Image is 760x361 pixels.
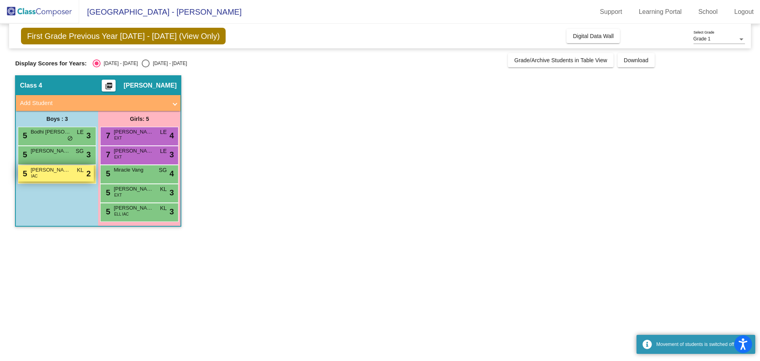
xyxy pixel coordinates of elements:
[169,206,174,218] span: 3
[30,128,70,136] span: Bodhi [PERSON_NAME]
[21,169,27,178] span: 5
[594,6,629,18] a: Support
[508,53,614,67] button: Grade/Archive Students in Table View
[77,166,84,174] span: KL
[160,128,167,136] span: LE
[169,168,174,180] span: 4
[169,130,174,141] span: 4
[104,82,114,93] mat-icon: picture_as_pdf
[728,6,760,18] a: Logout
[86,168,91,180] span: 2
[656,341,749,348] div: Movement of students is switched off
[114,128,153,136] span: [PERSON_NAME]
[77,128,84,136] span: LE
[86,149,91,160] span: 3
[114,154,122,160] span: EXT
[104,150,110,159] span: 7
[160,204,167,212] span: KL
[16,95,180,111] mat-expansion-panel-header: Add Student
[21,28,226,44] span: First Grade Previous Year [DATE] - [DATE] (View Only)
[104,188,110,197] span: 5
[31,173,38,179] span: IAC
[30,147,70,155] span: [PERSON_NAME]
[150,60,187,67] div: [DATE] - [DATE]
[573,33,614,39] span: Digital Data Wall
[93,59,187,67] mat-radio-group: Select an option
[79,6,241,18] span: [GEOGRAPHIC_DATA] - [PERSON_NAME]
[15,60,87,67] span: Display Scores for Years:
[692,6,724,18] a: School
[114,135,122,141] span: EXT
[104,169,110,178] span: 5
[114,166,153,174] span: Miracle Vang
[104,131,110,140] span: 7
[76,147,84,155] span: SG
[101,60,138,67] div: [DATE] - [DATE]
[169,149,174,160] span: 3
[160,147,167,155] span: LE
[102,80,116,92] button: Print Students Details
[160,185,167,193] span: KL
[114,192,122,198] span: EXT
[114,147,153,155] span: [PERSON_NAME]
[114,185,153,193] span: [PERSON_NAME]
[67,136,73,142] span: do_not_disturb_alt
[633,6,688,18] a: Learning Portal
[624,57,648,63] span: Download
[566,29,620,43] button: Digital Data Wall
[16,111,98,127] div: Boys : 3
[21,150,27,159] span: 5
[159,166,167,174] span: SG
[123,82,177,90] span: [PERSON_NAME]
[617,53,655,67] button: Download
[98,111,180,127] div: Girls: 5
[104,207,110,216] span: 5
[21,131,27,140] span: 5
[20,99,167,108] mat-panel-title: Add Student
[20,82,42,90] span: Class 4
[693,36,711,42] span: Grade 1
[169,187,174,199] span: 3
[30,166,70,174] span: [PERSON_NAME]
[114,211,129,217] span: ELL IAC
[86,130,91,141] span: 3
[114,204,153,212] span: [PERSON_NAME] Springs-[PERSON_NAME]
[514,57,607,63] span: Grade/Archive Students in Table View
